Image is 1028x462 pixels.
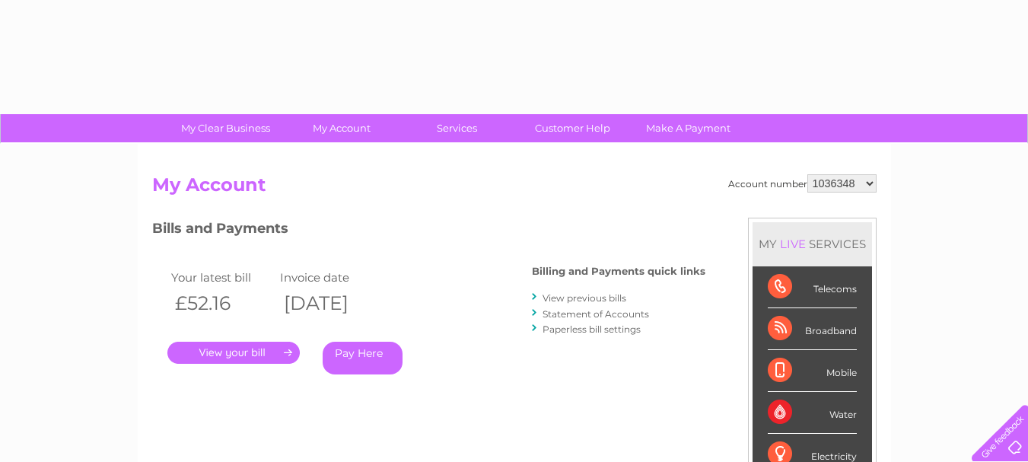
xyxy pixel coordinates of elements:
th: [DATE] [276,288,386,319]
a: . [167,342,300,364]
a: Make A Payment [625,114,751,142]
a: Pay Here [323,342,403,374]
th: £52.16 [167,288,277,319]
a: View previous bills [543,292,626,304]
a: Paperless bill settings [543,323,641,335]
h2: My Account [152,174,877,203]
div: LIVE [777,237,809,251]
a: Customer Help [510,114,635,142]
div: Telecoms [768,266,857,308]
a: Services [394,114,520,142]
a: My Clear Business [163,114,288,142]
td: Invoice date [276,267,386,288]
div: Mobile [768,350,857,392]
a: Statement of Accounts [543,308,649,320]
td: Your latest bill [167,267,277,288]
div: Water [768,392,857,434]
div: Broadband [768,308,857,350]
div: MY SERVICES [753,222,872,266]
h4: Billing and Payments quick links [532,266,705,277]
div: Account number [728,174,877,193]
a: My Account [278,114,404,142]
h3: Bills and Payments [152,218,705,244]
